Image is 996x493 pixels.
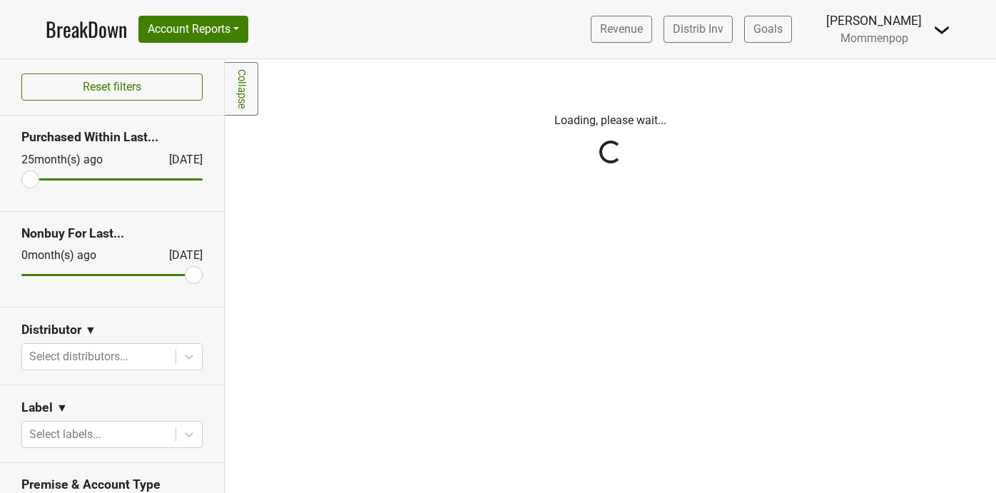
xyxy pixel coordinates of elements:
[225,62,258,116] a: Collapse
[235,112,985,129] p: Loading, please wait...
[138,16,248,43] button: Account Reports
[933,21,950,39] img: Dropdown Menu
[46,14,127,44] a: BreakDown
[664,16,733,43] a: Distrib Inv
[744,16,792,43] a: Goals
[840,31,908,45] span: Mommenpop
[591,16,652,43] a: Revenue
[826,11,922,30] div: [PERSON_NAME]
